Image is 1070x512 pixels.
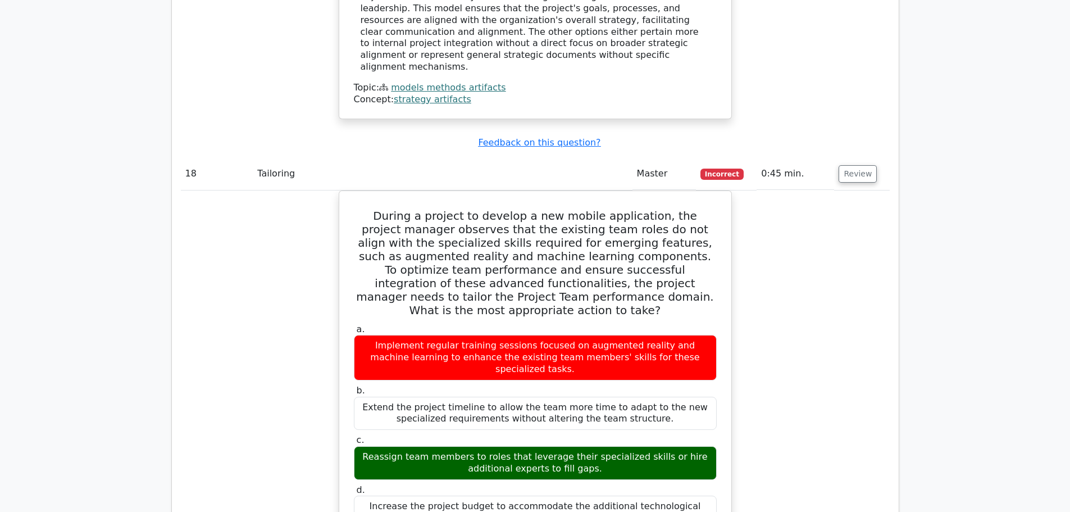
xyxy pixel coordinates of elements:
[839,165,877,183] button: Review
[757,158,834,190] td: 0:45 min.
[478,137,600,148] a: Feedback on this question?
[357,484,365,495] span: d.
[253,158,632,190] td: Tailoring
[700,169,744,180] span: Incorrect
[354,397,717,431] div: Extend the project timeline to allow the team more time to adapt to the new specialized requireme...
[394,94,471,105] a: strategy artifacts
[354,82,717,94] div: Topic:
[357,434,365,445] span: c.
[354,446,717,480] div: Reassign team members to roles that leverage their specialized skills or hire additional experts ...
[353,209,718,317] h5: During a project to develop a new mobile application, the project manager observes that the exist...
[391,82,506,93] a: models methods artifacts
[357,324,365,334] span: a.
[354,94,717,106] div: Concept:
[181,158,253,190] td: 18
[632,158,696,190] td: Master
[357,385,365,396] span: b.
[354,335,717,380] div: Implement regular training sessions focused on augmented reality and machine learning to enhance ...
